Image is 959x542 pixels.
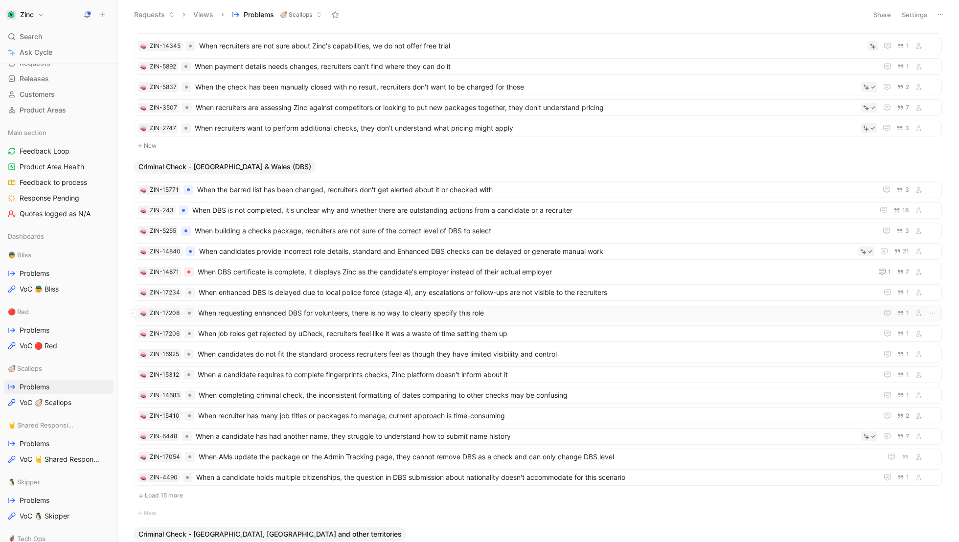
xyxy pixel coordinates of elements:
[8,420,74,430] span: 🤘 Shared Responsibility
[138,162,311,172] span: Criminal Check - [GEOGRAPHIC_DATA] & Wales (DBS)
[150,411,180,421] div: ZIN-15410
[892,246,911,257] button: 21
[20,162,84,172] span: Product Area Health
[4,452,114,467] a: VoC 🤘 Shared Responsibility
[140,85,146,90] img: 🧠
[4,339,114,353] a: VoC 🔴 Red
[192,204,870,216] span: When DBS is not completed, it's unclear why and whether there are outstanding actions from a cand...
[140,207,147,214] div: 🧠
[20,269,49,278] span: Problems
[140,351,147,358] div: 🧠
[135,181,942,198] a: 🧠ZIN-15771When the barred list has been changed, recruiters don't get alerted about it or checked...
[140,43,147,49] div: 🧠
[198,369,874,381] span: When a candidate requires to complete fingerprints checks, Zinc platform doesn't inform about it
[140,433,147,440] button: 🧠
[4,29,114,44] div: Search
[196,102,857,113] span: When recruiters are assessing Zinc against competitors or looking to put new packages together, t...
[4,191,114,205] a: Response Pending
[228,7,326,22] button: Problems🦪 Scallops
[134,527,407,541] button: Criminal Check - [GEOGRAPHIC_DATA], [GEOGRAPHIC_DATA] and other territories
[4,509,114,523] a: VoC 🐧 Skipper
[140,330,147,337] div: 🧠
[140,453,147,460] button: 🧠
[140,269,147,275] div: 🧠
[4,474,114,489] div: 🐧 Skipper
[20,74,49,84] span: Releases
[4,436,114,451] a: Problems
[140,249,146,255] img: 🧠
[895,328,911,339] button: 1
[140,64,146,70] img: 🧠
[895,102,911,113] button: 7
[135,305,942,321] a: 🧠ZIN-17208When requesting enhanced DBS for volunteers, there is no way to clearly specify this role1
[4,418,114,432] div: 🤘 Shared Responsibility
[150,390,180,400] div: ZIN-14683
[20,325,49,335] span: Problems
[140,371,147,378] div: 🧠
[150,103,177,113] div: ZIN-3507
[198,328,874,339] span: When job roles get rejected by uCheck, recruiters feel like it was a waste of time setting them up
[4,361,114,376] div: 🦪 Scallops
[140,187,146,193] img: 🧠
[150,82,177,92] div: ZIN-5837
[140,289,147,296] button: 🧠
[196,472,874,483] span: When a candidate holds multiple citizenships, the question in DBS submission about nationality do...
[244,10,274,20] span: Problems
[135,38,942,54] a: 🧠ZIN-14345When recruiters are not sure about Zinc's capabilities, we do not offer free trial1
[195,81,857,93] span: When the check has been manually closed with no result, recruiters don't want to be charged for t...
[134,160,316,174] button: Criminal Check - [GEOGRAPHIC_DATA] & Wales (DBS)
[905,125,909,131] span: 3
[134,140,943,152] button: New
[4,125,114,140] div: Main section
[895,308,911,318] button: 1
[135,469,942,486] a: 🧠ZIN-4490When a candidate holds multiple citizenships, the question in DBS submission about natio...
[4,8,46,22] button: ZincZinc
[902,207,909,213] span: 18
[20,146,69,156] span: Feedback Loop
[20,178,87,187] span: Feedback to process
[8,128,46,137] span: Main section
[195,225,873,237] span: When building a checks package, recruiters are not sure of the correct level of DBS to select
[891,205,911,216] button: 18
[895,267,911,277] button: 7
[199,287,874,298] span: When enhanced DBS is delayed due to local police force (stage 4), any escalations or follow-ups a...
[150,308,180,318] div: ZIN-17208
[140,454,146,460] img: 🧠
[4,282,114,296] a: VoC 👼 Bliss
[906,331,909,337] span: 1
[140,331,146,337] img: 🧠
[894,184,911,195] button: 3
[895,82,911,92] button: 2
[150,349,179,359] div: ZIN-16925
[4,248,114,262] div: 👼 Bliss
[4,45,114,60] a: Ask Cycle
[20,31,42,43] span: Search
[135,264,942,280] a: 🧠ZIN-14871When DBS certificate is complete, it displays Zinc as the candidate's employer instead ...
[4,474,114,523] div: 🐧 SkipperProblemsVoC 🐧 Skipper
[897,8,932,22] button: Settings
[140,104,147,111] button: 🧠
[150,185,179,195] div: ZIN-15771
[20,46,52,58] span: Ask Cycle
[20,284,59,294] span: VoC 👼 Bliss
[140,227,147,234] button: 🧠
[150,226,176,236] div: ZIN-5255
[150,62,176,71] div: ZIN-5892
[4,159,114,174] a: Product Area Health
[135,428,942,445] a: 🧠ZIN-6448When a candidate has had another name, they struggle to understand how to submit name hi...
[906,64,909,69] span: 1
[197,184,873,196] span: When the barred list has been changed, recruiters don't get alerted about it or checked with
[906,474,909,480] span: 1
[4,206,114,221] a: Quotes logged as N/A
[150,452,180,462] div: ZIN-17054
[198,266,868,278] span: When DBS certificate is complete, it displays Zinc as the candidate's employer instead of their a...
[4,103,114,117] a: Product Areas
[199,40,864,52] span: When recruiters are not sure about Zinc's capabilities, we do not offer free trial
[4,125,114,221] div: Main sectionFeedback LoopProduct Area HealthFeedback to processResponse PendingQuotes logged as N/A
[4,229,114,244] div: Dashboards
[140,248,147,255] div: 🧠
[4,304,114,319] div: 🔴 Red
[195,122,857,134] span: When recruiters want to perform additional checks, they don't understand what pricing might apply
